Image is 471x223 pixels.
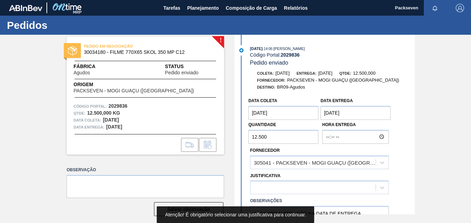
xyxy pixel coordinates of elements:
[297,71,316,75] span: Entrega:
[257,85,275,89] span: Destino:
[263,47,272,51] span: - 14:06
[250,60,288,66] span: Pedido enviado
[456,4,464,12] img: Logout
[74,117,101,124] span: Data coleta:
[322,120,389,130] label: Hora Entrega
[74,124,104,131] span: Data entrega:
[84,43,181,50] span: PEDIDO EM NEGOCIAÇÃO
[154,202,223,216] button: Salvar observação
[109,103,128,109] strong: 2029836
[7,21,130,29] h1: Pedidos
[254,159,376,165] div: 305041 - PACKSEVEN - MOGI GUAÇU ([GEOGRAPHIC_DATA])
[74,70,90,75] span: Agudos
[339,71,351,75] span: Qtde:
[320,98,353,103] label: Data entrega
[181,138,198,152] div: Ir para Composição de Carga
[106,124,122,130] strong: [DATE]
[275,71,290,76] span: [DATE]
[74,81,214,88] span: Origem
[199,138,216,152] div: Informar alteração no pedido
[74,63,112,70] span: Fábrica
[165,70,199,75] span: Pedido enviado
[84,50,210,55] span: 30034180 - FILME 770X65 SKOL 350 MP C12
[250,196,389,206] label: Observações
[165,63,217,70] span: Status
[257,71,274,75] span: Coleta:
[320,106,391,120] input: dd/mm/yyyy
[74,103,107,110] span: Código Portal:
[277,84,305,90] span: BR09-Agudos
[272,47,305,51] span: : [PERSON_NAME]
[353,71,376,76] span: 12.500,000
[424,3,446,13] button: Notificações
[239,48,243,52] img: atual
[87,110,120,116] strong: 12.500,000 KG
[257,78,285,82] span: Fornecedor:
[103,117,119,123] strong: [DATE]
[67,165,224,175] label: Observação
[287,77,399,83] span: PACKSEVEN - MOGI GUAÇU ([GEOGRAPHIC_DATA])
[250,52,415,58] div: Código Portal:
[281,52,300,58] strong: 2029836
[226,4,277,12] span: Composição de Carga
[248,106,318,120] input: dd/mm/yyyy
[163,4,180,12] span: Tarefas
[318,71,332,76] span: [DATE]
[187,4,219,12] span: Planejamento
[9,5,42,11] img: TNhmsLtSVTkK8tSr43FrP2fwEKptu5GPRR3wAAAABJRU5ErkJggg==
[248,122,276,127] label: Quantidade
[74,88,194,93] span: PACKSEVEN - MOGI GUAÇU ([GEOGRAPHIC_DATA])
[74,110,85,117] span: Qtde :
[250,148,280,153] label: Fornecedor
[250,173,281,178] label: Justificativa
[250,47,263,51] span: [DATE]
[68,46,77,55] img: status
[248,98,277,103] label: Data coleta
[284,4,308,12] span: Relatórios
[165,212,306,217] span: Atenção! É obrigatório selecionar uma justificativa para continuar.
